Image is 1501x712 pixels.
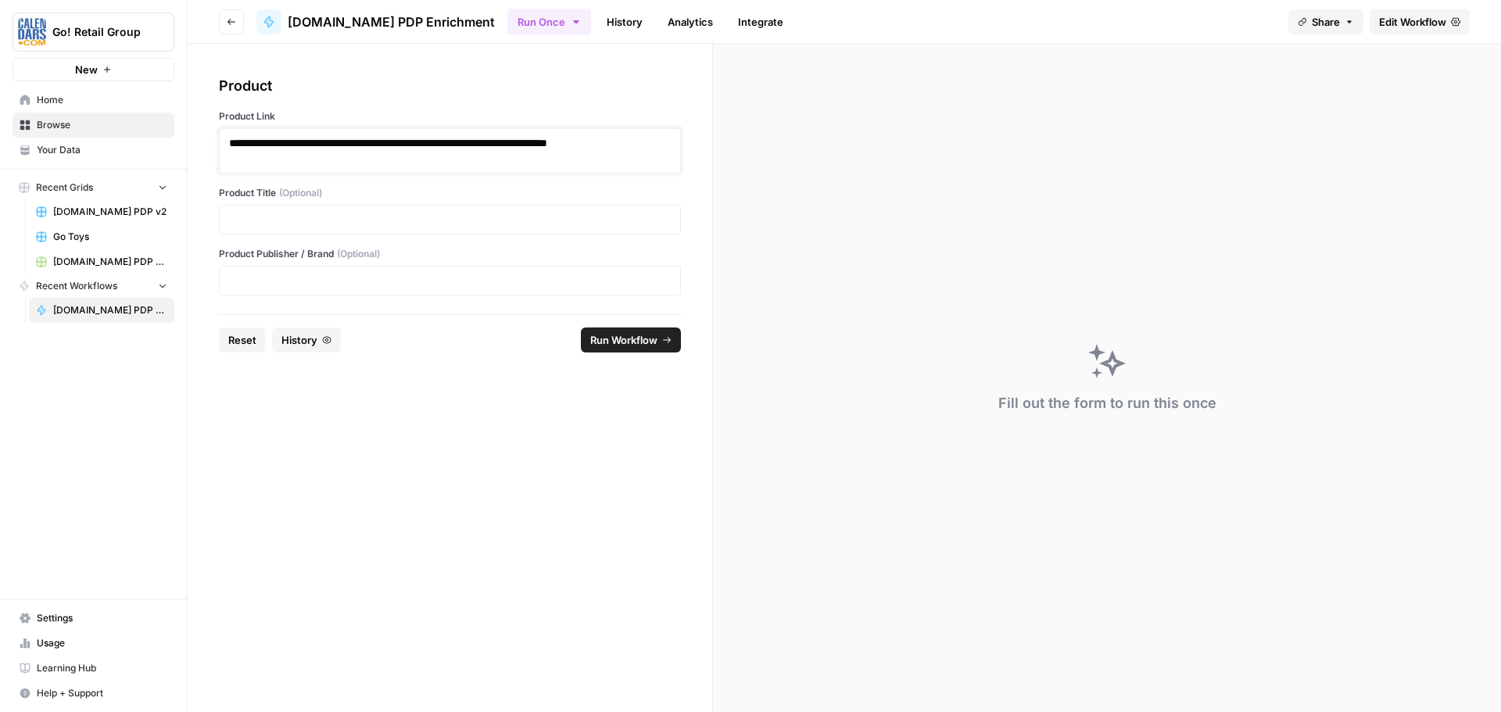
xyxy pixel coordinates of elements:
[13,176,174,199] button: Recent Grids
[219,75,681,97] div: Product
[581,327,681,352] button: Run Workflow
[29,224,174,249] a: Go Toys
[13,631,174,656] a: Usage
[13,13,174,52] button: Workspace: Go! Retail Group
[272,327,341,352] button: History
[729,9,793,34] a: Integrate
[75,62,98,77] span: New
[13,681,174,706] button: Help + Support
[37,143,167,157] span: Your Data
[37,611,167,625] span: Settings
[1312,14,1340,30] span: Share
[29,199,174,224] a: [DOMAIN_NAME] PDP v2
[279,186,322,200] span: (Optional)
[13,88,174,113] a: Home
[37,661,167,675] span: Learning Hub
[507,9,591,35] button: Run Once
[998,392,1216,414] div: Fill out the form to run this once
[13,113,174,138] a: Browse
[13,138,174,163] a: Your Data
[13,606,174,631] a: Settings
[13,58,174,81] button: New
[228,332,256,348] span: Reset
[256,9,495,34] a: [DOMAIN_NAME] PDP Enrichment
[37,686,167,700] span: Help + Support
[37,93,167,107] span: Home
[13,656,174,681] a: Learning Hub
[219,186,681,200] label: Product Title
[1370,9,1470,34] a: Edit Workflow
[1288,9,1363,34] button: Share
[13,274,174,298] button: Recent Workflows
[29,298,174,323] a: [DOMAIN_NAME] PDP Enrichment
[37,118,167,132] span: Browse
[590,332,657,348] span: Run Workflow
[18,18,46,46] img: Go! Retail Group Logo
[219,247,681,261] label: Product Publisher / Brand
[29,249,174,274] a: [DOMAIN_NAME] PDP Enrichment Grid
[36,181,93,195] span: Recent Grids
[37,636,167,650] span: Usage
[53,303,167,317] span: [DOMAIN_NAME] PDP Enrichment
[1379,14,1446,30] span: Edit Workflow
[658,9,722,34] a: Analytics
[597,9,652,34] a: History
[337,247,380,261] span: (Optional)
[52,24,147,40] span: Go! Retail Group
[53,230,167,244] span: Go Toys
[288,13,495,31] span: [DOMAIN_NAME] PDP Enrichment
[219,327,266,352] button: Reset
[53,255,167,269] span: [DOMAIN_NAME] PDP Enrichment Grid
[219,109,681,123] label: Product Link
[36,279,117,293] span: Recent Workflows
[53,205,167,219] span: [DOMAIN_NAME] PDP v2
[281,332,317,348] span: History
